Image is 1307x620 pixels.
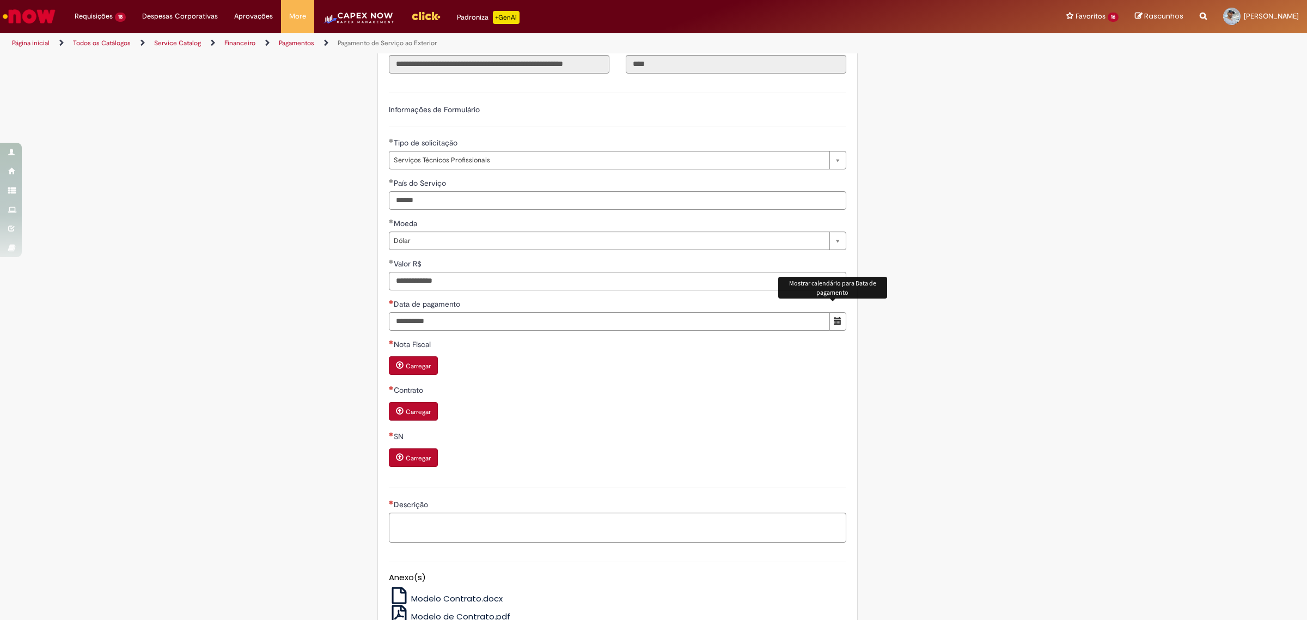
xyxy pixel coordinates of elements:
a: Página inicial [12,39,50,47]
button: Mostrar calendário para Data de pagamento [829,312,846,331]
span: 18 [115,13,126,22]
a: Todos os Catálogos [73,39,131,47]
span: Necessários [389,386,394,390]
span: Obrigatório Preenchido [389,179,394,183]
span: Nota Fiscal [394,339,433,349]
a: Service Catalog [154,39,201,47]
span: Necessários [389,340,394,344]
input: Valor R$ [389,272,846,290]
span: Dólar [394,232,824,250]
ul: Trilhas de página [8,33,863,53]
input: Título [389,55,609,74]
small: Carregar [406,362,431,370]
span: 16 [1108,13,1119,22]
button: Carregar anexo de SN Required [389,448,438,467]
a: Pagamentos [279,39,314,47]
h5: Anexo(s) [389,573,846,582]
img: click_logo_yellow_360x200.png [411,8,441,24]
div: Mostrar calendário para Data de pagamento [778,277,887,299]
button: Carregar anexo de Contrato Required [389,402,438,421]
span: [PERSON_NAME] [1244,11,1299,21]
span: Tipo de solicitação [394,138,460,148]
span: Obrigatório Preenchido [389,219,394,223]
button: Carregar anexo de Nota Fiscal Required [389,356,438,375]
span: Valor R$ [394,259,424,269]
img: ServiceNow [1,5,57,27]
span: Contrato [394,385,425,395]
span: Necessários [389,300,394,304]
span: Favoritos [1076,11,1106,22]
span: Requisições [75,11,113,22]
span: Obrigatório Preenchido [389,138,394,143]
input: País do Serviço [389,191,846,210]
label: Informações de Formulário [389,105,480,114]
small: Carregar [406,408,431,416]
img: CapexLogo5.png [322,11,395,33]
a: Pagamento de Serviço ao Exterior [338,39,437,47]
span: Despesas Corporativas [142,11,218,22]
span: More [289,11,306,22]
span: Descrição [394,500,430,509]
a: Rascunhos [1135,11,1183,22]
span: Obrigatório Preenchido [389,259,394,264]
a: Modelo Contrato.docx [389,593,503,604]
span: SN [394,431,406,441]
div: Padroniza [457,11,520,24]
input: Código da Unidade [626,55,846,74]
input: Data de pagamento [389,312,830,331]
span: Necessários [389,432,394,436]
small: Carregar [406,454,431,463]
span: Serviços Técnicos Profissionais [394,151,824,169]
span: Data de pagamento [394,299,462,309]
span: Rascunhos [1144,11,1183,21]
span: Moeda [394,218,419,228]
p: +GenAi [493,11,520,24]
span: País do Serviço [394,178,448,188]
span: Aprovações [234,11,273,22]
span: Modelo Contrato.docx [411,593,503,604]
textarea: Descrição [389,513,846,543]
span: Necessários [389,500,394,504]
a: Financeiro [224,39,255,47]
